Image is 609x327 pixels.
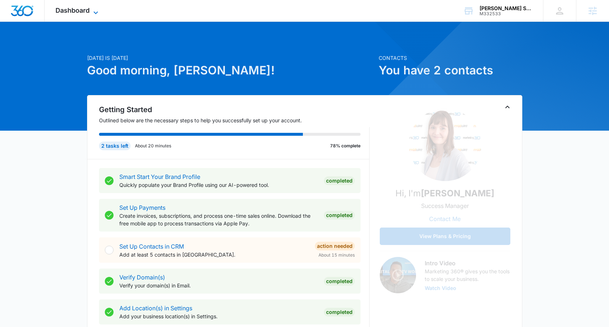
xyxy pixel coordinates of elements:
h2: Getting Started [99,104,370,115]
div: account id [480,11,532,16]
img: Christy Perez [409,109,481,181]
span: Dashboard [55,7,90,14]
h1: You have 2 contacts [379,62,522,79]
button: Contact Me [422,210,468,228]
p: Quickly populate your Brand Profile using our AI-powered tool. [119,181,318,189]
img: Intro Video [380,257,416,293]
h1: Good morning, [PERSON_NAME]! [87,62,374,79]
div: Completed [324,176,355,185]
div: Domain: [DOMAIN_NAME] [19,19,80,25]
img: logo_orange.svg [12,12,17,17]
a: Set Up Payments [119,204,165,211]
a: Set Up Contacts in CRM [119,243,184,250]
div: 2 tasks left [99,142,131,150]
p: Hi, I'm [395,187,494,200]
div: v 4.0.25 [20,12,36,17]
div: Keywords by Traffic [80,43,122,48]
p: Add your business location(s) in Settings. [119,312,318,320]
p: [DATE] is [DATE] [87,54,374,62]
div: Completed [324,277,355,286]
p: Outlined below are the necessary steps to help you successfully set up your account. [99,117,370,124]
div: Action Needed [315,242,355,250]
div: Completed [324,308,355,316]
div: account name [480,5,532,11]
h3: Intro Video [425,259,510,267]
p: Success Manager [421,201,469,210]
p: Verify your domain(s) in Email. [119,282,318,289]
p: About 20 minutes [135,143,171,149]
div: Domain Overview [28,43,65,48]
button: Toggle Collapse [503,103,512,111]
button: Watch Video [425,286,456,291]
strong: [PERSON_NAME] [421,188,494,199]
div: Completed [324,211,355,220]
p: 78% complete [330,143,361,149]
p: Create invoices, subscriptions, and process one-time sales online. Download the free mobile app t... [119,212,318,227]
span: About 15 minutes [318,252,355,258]
p: Add at least 5 contacts in [GEOGRAPHIC_DATA]. [119,251,309,258]
a: Verify Domain(s) [119,274,165,281]
button: View Plans & Pricing [380,228,510,245]
img: website_grey.svg [12,19,17,25]
img: tab_domain_overview_orange.svg [20,42,25,48]
img: tab_keywords_by_traffic_grey.svg [72,42,78,48]
a: Add Location(s) in Settings [119,304,192,312]
a: Smart Start Your Brand Profile [119,173,200,180]
p: Marketing 360® gives you the tools to scale your business. [425,267,510,283]
p: Contacts [379,54,522,62]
